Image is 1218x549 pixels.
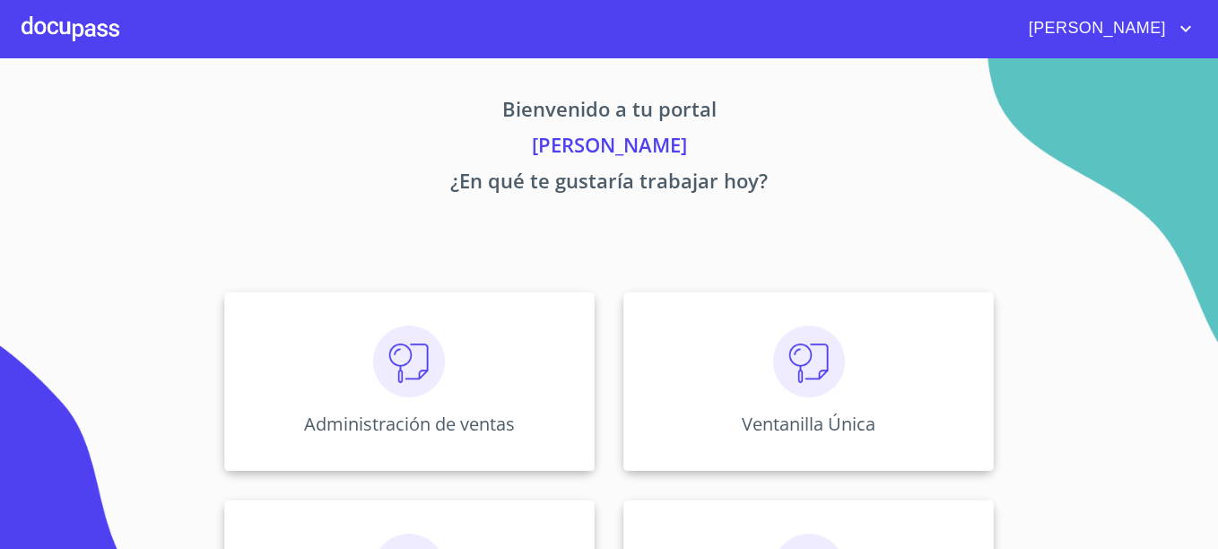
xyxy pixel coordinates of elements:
p: Administración de ventas [304,412,515,436]
p: Ventanilla Única [742,412,875,436]
img: consulta.png [773,326,845,397]
span: [PERSON_NAME] [1015,14,1175,43]
p: Bienvenido a tu portal [57,94,1161,130]
button: account of current user [1015,14,1196,43]
p: [PERSON_NAME] [57,130,1161,166]
img: consulta.png [373,326,445,397]
p: ¿En qué te gustaría trabajar hoy? [57,166,1161,202]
